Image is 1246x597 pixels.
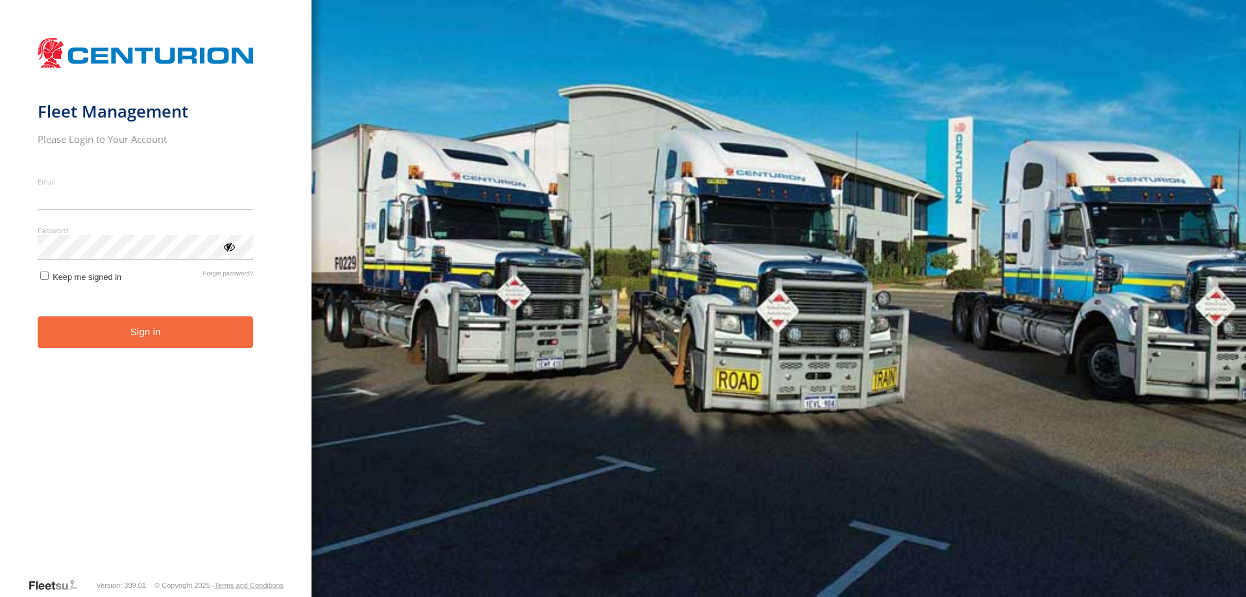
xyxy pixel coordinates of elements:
div: Version: 309.01 [97,581,146,589]
h2: Please Login to Your Account [38,133,254,146]
input: Keep me signed in [40,272,49,280]
h1: Fleet Management [38,101,254,122]
label: Email [38,177,254,186]
label: Password [38,225,254,235]
div: ViewPassword [222,240,235,253]
a: Terms and Conditions [215,581,284,589]
div: © Copyright 2025 - [154,581,284,589]
span: Keep me signed in [53,272,121,282]
a: Visit our Website [28,579,88,592]
form: main [38,31,275,578]
img: Centurion Transport [38,36,254,70]
a: Forgot password? [203,270,254,282]
button: Sign in [38,316,254,348]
